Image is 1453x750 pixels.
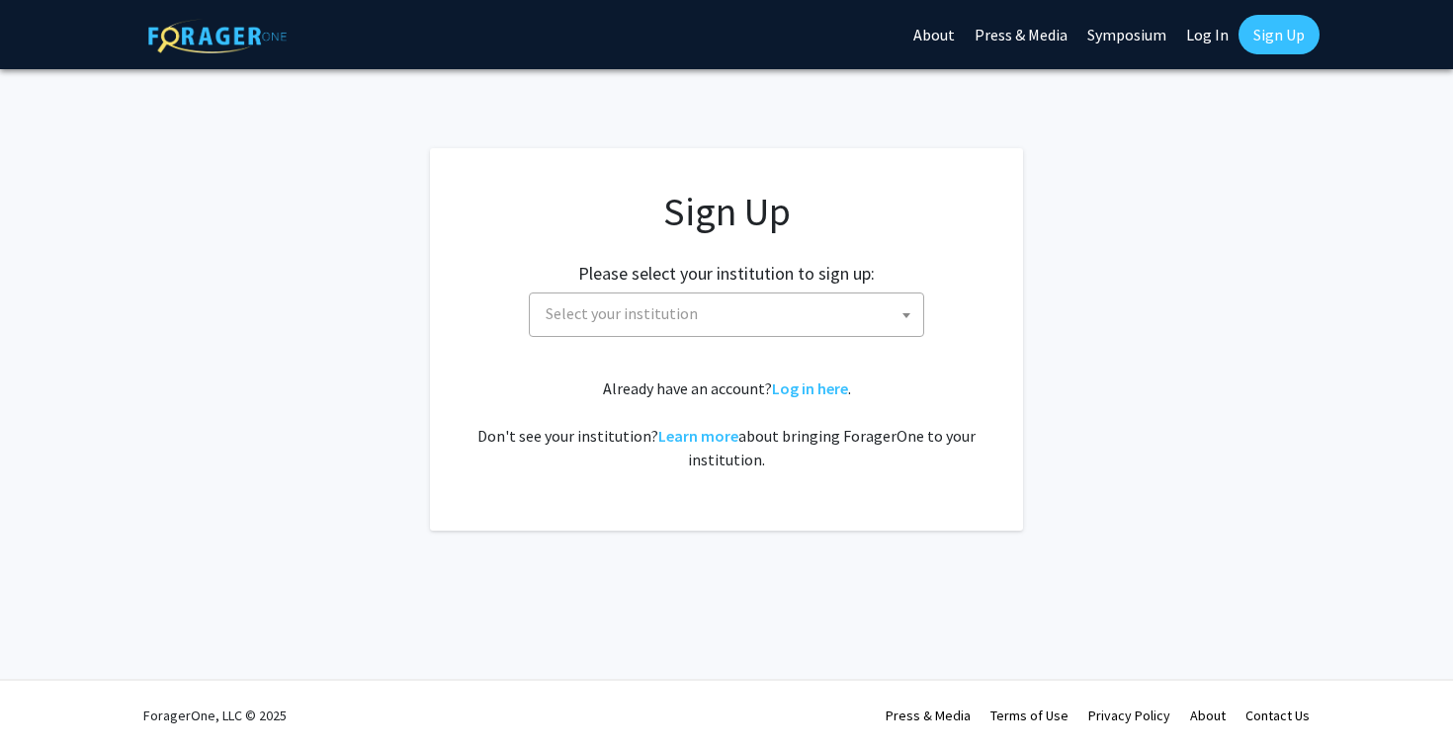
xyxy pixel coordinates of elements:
h1: Sign Up [470,188,983,235]
span: Select your institution [546,303,698,323]
a: Press & Media [886,707,971,724]
a: About [1190,707,1226,724]
a: Privacy Policy [1088,707,1170,724]
a: Terms of Use [990,707,1068,724]
a: Log in here [772,378,848,398]
span: Select your institution [529,292,924,337]
span: Select your institution [538,293,923,334]
img: ForagerOne Logo [148,19,287,53]
h2: Please select your institution to sign up: [578,263,875,285]
div: ForagerOne, LLC © 2025 [143,681,287,750]
div: Already have an account? . Don't see your institution? about bringing ForagerOne to your institut... [470,376,983,471]
a: Learn more about bringing ForagerOne to your institution [658,426,738,446]
a: Sign Up [1239,15,1320,54]
a: Contact Us [1245,707,1310,724]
